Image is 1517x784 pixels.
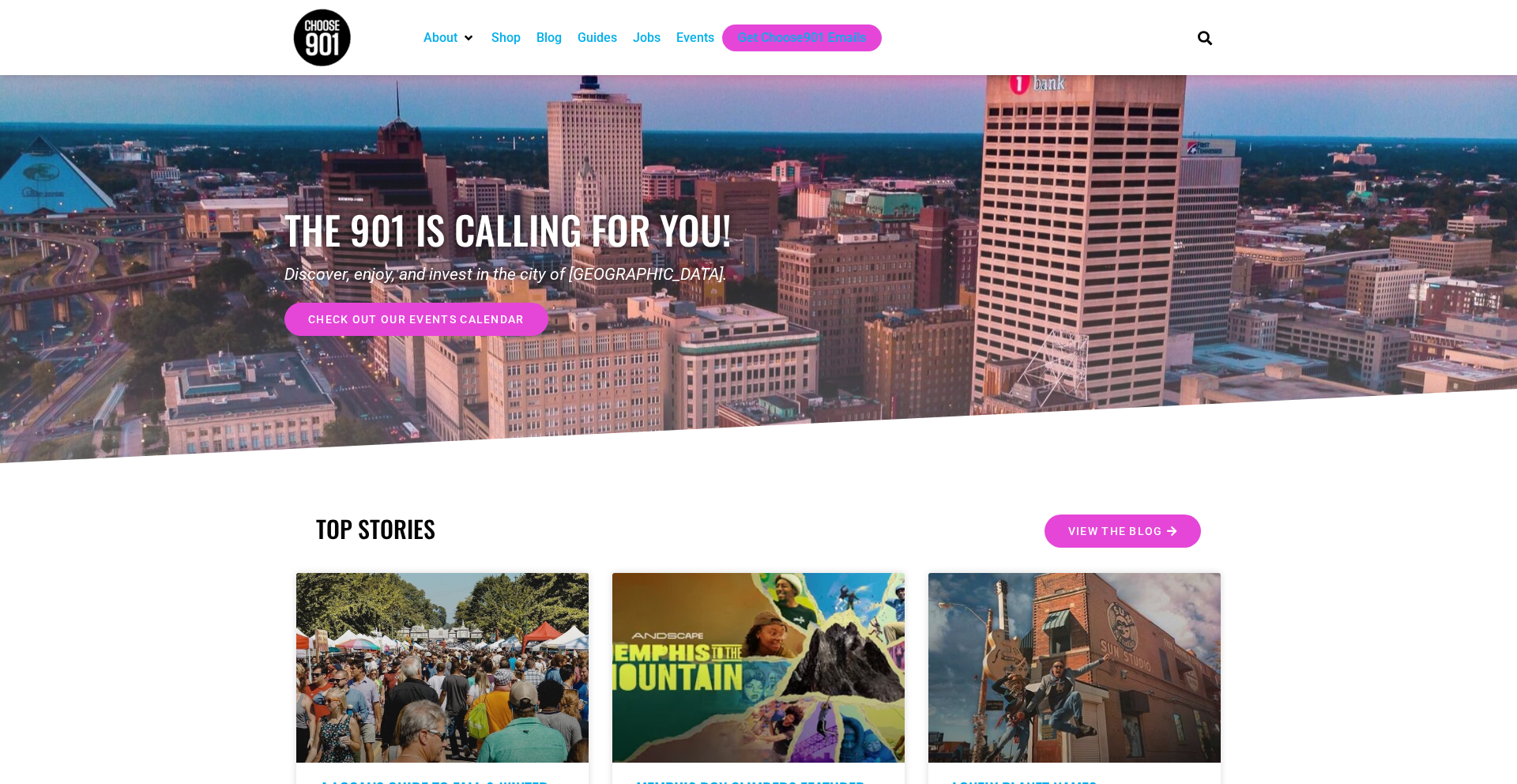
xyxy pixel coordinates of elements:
[316,514,751,543] h2: TOP STORIES
[676,28,714,47] a: Events
[1068,526,1163,537] span: View the Blog
[308,314,525,325] span: check out our events calendar
[536,28,562,47] a: Blog
[423,28,457,47] a: About
[1192,24,1218,51] div: Search
[284,262,758,288] p: Discover, enjoy, and invest in the city of [GEOGRAPHIC_DATA].
[491,28,521,47] a: Shop
[1045,514,1201,548] a: View the Blog
[416,24,484,51] div: About
[416,24,1171,51] nav: Main nav
[578,28,617,47] a: Guides
[738,28,866,47] a: Get Choose901 Emails
[928,573,1221,763] a: Two people jumping in front of a building with a guitar, featuring The Edge.
[633,28,661,47] a: Jobs
[284,206,758,253] h1: the 901 is calling for you!
[284,303,548,336] a: check out our events calendar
